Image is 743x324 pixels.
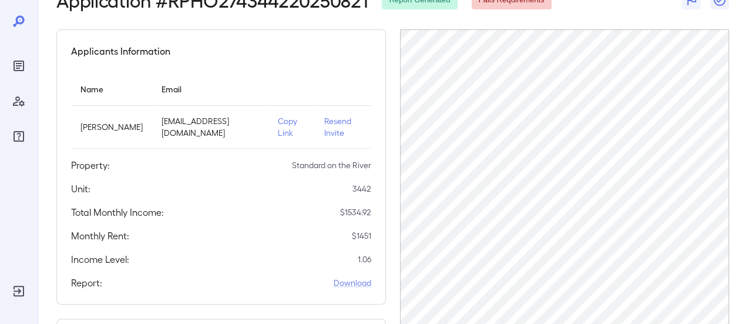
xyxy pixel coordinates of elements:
p: Resend Invite [324,115,362,139]
table: simple table [71,72,371,149]
div: Manage Users [9,92,28,111]
p: $ 1451 [352,230,371,242]
div: Log Out [9,282,28,300]
th: Name [71,72,152,106]
h5: Monthly Rent: [71,229,129,243]
a: Download [334,277,371,289]
th: Email [152,72,268,106]
p: $ 1534.92 [340,206,371,218]
h5: Applicants Information [71,44,170,58]
h5: Total Monthly Income: [71,205,164,219]
p: 3442 [352,183,371,195]
div: FAQ [9,127,28,146]
h5: Unit: [71,182,90,196]
p: Copy Link [278,115,305,139]
h5: Property: [71,158,110,172]
p: 1.06 [358,253,371,265]
h5: Income Level: [71,252,129,266]
p: Standard on the River [292,159,371,171]
p: [PERSON_NAME] [80,121,143,133]
h5: Report: [71,276,102,290]
div: Reports [9,56,28,75]
p: [EMAIL_ADDRESS][DOMAIN_NAME] [162,115,259,139]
